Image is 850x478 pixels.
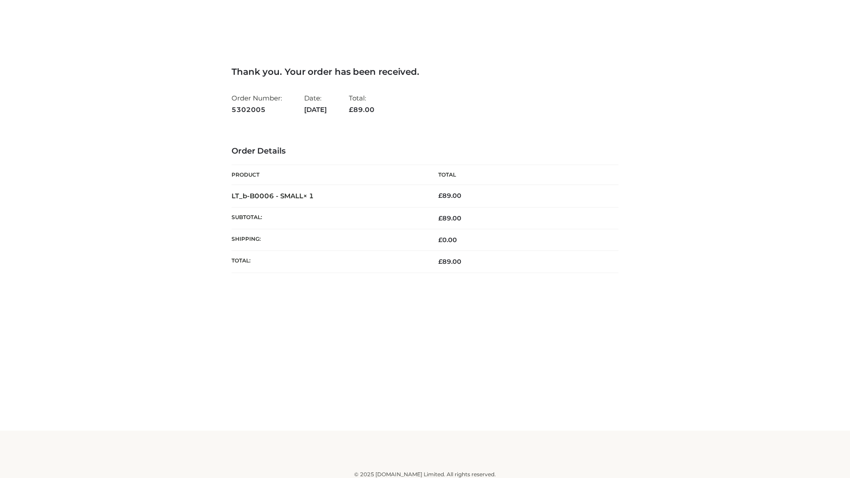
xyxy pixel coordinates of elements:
[232,192,314,200] strong: LT_b-B0006 - SMALL
[349,105,353,114] span: £
[232,146,618,156] h3: Order Details
[349,90,375,117] li: Total:
[438,258,442,266] span: £
[425,165,618,185] th: Total
[232,229,425,251] th: Shipping:
[438,214,461,222] span: 89.00
[438,236,442,244] span: £
[232,66,618,77] h3: Thank you. Your order has been received.
[232,104,282,116] strong: 5302005
[303,192,314,200] strong: × 1
[304,104,327,116] strong: [DATE]
[232,207,425,229] th: Subtotal:
[349,105,375,114] span: 89.00
[304,90,327,117] li: Date:
[438,192,442,200] span: £
[438,258,461,266] span: 89.00
[438,236,457,244] bdi: 0.00
[438,214,442,222] span: £
[232,251,425,273] th: Total:
[232,90,282,117] li: Order Number:
[438,192,461,200] bdi: 89.00
[232,165,425,185] th: Product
